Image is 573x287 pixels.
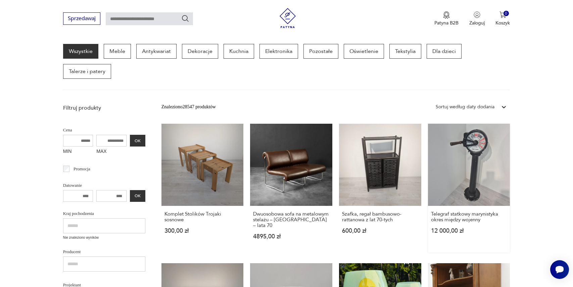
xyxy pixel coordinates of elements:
[224,44,254,59] a: Kuchnia
[428,124,510,252] a: Telegraf statkowy marynistyka okres między wojennyTelegraf statkowy marynistyka okres między woje...
[278,8,298,28] img: Patyna - sklep z meblami i dekoracjami vintage
[130,190,145,202] button: OK
[259,44,298,59] a: Elektronika
[427,44,462,59] a: Dla dzieci
[63,147,93,157] label: MIN
[63,210,145,217] p: Kraj pochodzenia
[344,44,384,59] a: Oświetlenie
[136,44,177,59] a: Antykwariat
[342,211,418,223] h3: Szafka, regał bambusowo- rattanowa z lat 70-tych
[469,11,485,26] button: Zaloguj
[182,44,218,59] a: Dekoracje
[161,124,244,252] a: Komplet Stolików Trojaki sosnoweKomplet Stolików Trojaki sosnowe300,00 zł
[303,44,338,59] a: Pozostałe
[342,228,418,234] p: 600,00 zł
[164,211,241,223] h3: Komplet Stolików Trojaki sosnowe
[161,103,216,111] div: Znaleziono 28547 produktów
[495,11,510,26] button: 0Koszyk
[339,124,421,252] a: Szafka, regał bambusowo- rattanowa z lat 70-tychSzafka, regał bambusowo- rattanowa z lat 70-tych6...
[495,20,510,26] p: Koszyk
[63,12,100,25] button: Sprzedawaj
[63,248,145,255] p: Producent
[164,228,241,234] p: 300,00 zł
[253,211,329,228] h3: Dwuosobowa sofa na metalowym stelażu – [GEOGRAPHIC_DATA] – lata 70
[130,135,145,147] button: OK
[74,165,90,173] p: Promocja
[104,44,131,59] a: Meble
[181,14,189,22] button: Szukaj
[253,234,329,239] p: 4895,00 zł
[431,211,507,223] h3: Telegraf statkowy marynistyka okres między wojenny
[96,147,127,157] label: MAX
[63,104,145,112] p: Filtruj produkty
[389,44,421,59] a: Tekstylia
[63,64,111,79] a: Talerze i patery
[434,20,459,26] p: Patyna B2B
[63,17,100,21] a: Sprzedawaj
[434,11,459,26] button: Patyna B2B
[63,44,98,59] a: Wszystkie
[436,103,494,111] div: Sortuj według daty dodania
[63,235,145,240] p: Nie znaleziono wyników
[63,126,145,134] p: Cena
[431,228,507,234] p: 12 000,00 zł
[434,11,459,26] a: Ikona medaluPatyna B2B
[469,20,485,26] p: Zaloguj
[550,260,569,279] iframe: Smartsupp widget button
[499,11,506,18] img: Ikona koszyka
[474,11,480,18] img: Ikonka użytkownika
[250,124,332,252] a: Dwuosobowa sofa na metalowym stelażu – Niemcy – lata 70Dwuosobowa sofa na metalowym stelażu – [GE...
[443,11,450,19] img: Ikona medalu
[63,182,145,189] p: Datowanie
[504,11,509,16] div: 0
